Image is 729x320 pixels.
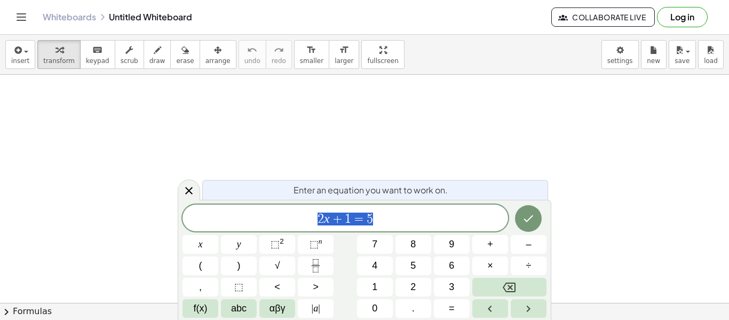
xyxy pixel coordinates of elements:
button: Plus [472,235,508,254]
button: Left arrow [472,299,508,318]
button: keyboardkeypad [80,40,115,69]
button: Fraction [298,256,334,275]
button: Divide [511,256,546,275]
span: 1 [345,213,351,225]
button: Square root [259,256,295,275]
span: f(x) [194,301,208,316]
span: < [274,280,280,294]
span: | [312,303,314,314]
span: smaller [300,57,323,65]
span: 6 [449,259,454,273]
button: erase [170,40,200,69]
button: insert [5,40,35,69]
button: Greek alphabet [259,299,295,318]
button: Toggle navigation [13,9,30,26]
span: > [313,280,319,294]
span: Enter an equation you want to work on. [294,184,448,197]
button: new [641,40,667,69]
button: Times [472,256,508,275]
span: insert [11,57,29,65]
span: 5 [410,259,416,273]
span: × [487,259,493,273]
span: 9 [449,237,454,252]
span: , [199,280,202,294]
button: 3 [434,278,470,296]
button: Superscript [298,235,334,254]
var: x [324,212,330,225]
span: = [449,301,455,316]
span: settings [607,57,633,65]
a: Whiteboards [43,12,96,22]
button: Functions [183,299,218,318]
button: 2 [395,278,431,296]
button: Absolute value [298,299,334,318]
span: ( [199,259,202,273]
span: | [318,303,320,314]
span: 2 [318,213,324,225]
span: . [412,301,415,316]
span: y [237,237,241,252]
button: . [395,299,431,318]
button: settings [601,40,639,69]
span: ⬚ [234,280,243,294]
button: Collaborate Live [551,7,655,27]
span: αβγ [270,301,286,316]
button: 6 [434,256,470,275]
button: 5 [395,256,431,275]
span: Collaborate Live [560,12,646,22]
span: 2 [410,280,416,294]
button: Right arrow [511,299,546,318]
span: a [312,301,320,316]
span: ÷ [526,259,532,273]
span: 8 [410,237,416,252]
span: + [487,237,493,252]
button: Log in [657,7,708,27]
span: larger [335,57,353,65]
span: 4 [372,259,377,273]
button: Done [515,205,542,232]
span: undo [244,57,260,65]
span: x [199,237,203,252]
button: draw [144,40,171,69]
span: √ [275,259,280,273]
button: Alphabet [221,299,257,318]
span: ⬚ [271,239,280,249]
span: erase [176,57,194,65]
span: keypad [86,57,109,65]
sup: 2 [280,237,284,245]
button: 9 [434,235,470,254]
span: 7 [372,237,377,252]
span: save [675,57,690,65]
button: ( [183,256,218,275]
button: Less than [259,278,295,296]
button: Backspace [472,278,546,296]
span: redo [272,57,286,65]
span: 3 [449,280,454,294]
span: + [330,213,345,225]
span: new [647,57,660,65]
span: ⬚ [310,239,319,249]
span: draw [149,57,165,65]
span: load [704,57,718,65]
span: – [526,237,531,252]
button: 4 [357,256,393,275]
i: format_size [306,44,316,57]
button: format_sizelarger [329,40,359,69]
button: save [669,40,696,69]
button: 8 [395,235,431,254]
button: fullscreen [361,40,404,69]
button: Equals [434,299,470,318]
i: undo [247,44,257,57]
span: 1 [372,280,377,294]
span: fullscreen [367,57,398,65]
i: redo [274,44,284,57]
button: transform [37,40,81,69]
span: arrange [205,57,231,65]
button: Placeholder [221,278,257,296]
button: 0 [357,299,393,318]
span: scrub [121,57,138,65]
span: ) [237,259,241,273]
span: = [351,213,367,225]
button: Minus [511,235,546,254]
button: scrub [115,40,144,69]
